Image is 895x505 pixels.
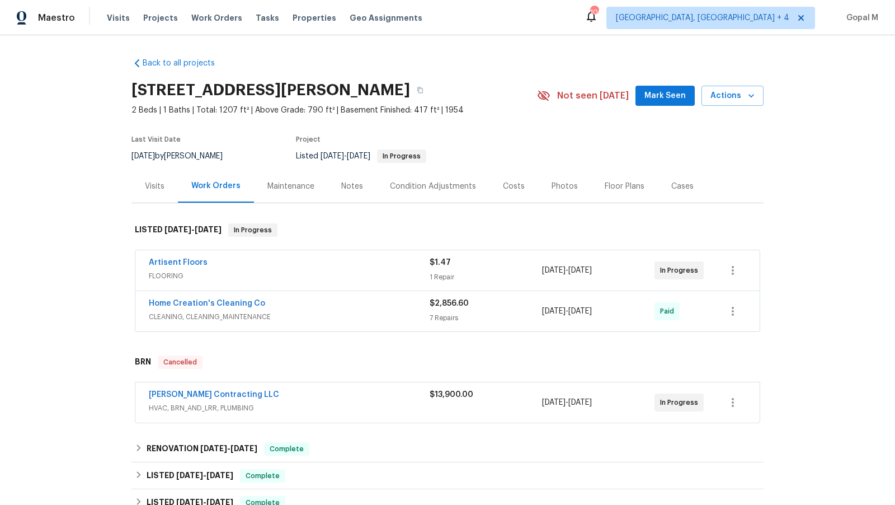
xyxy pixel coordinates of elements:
[542,397,592,408] span: -
[321,152,344,160] span: [DATE]
[710,89,755,103] span: Actions
[149,259,208,266] a: Artisent Floors
[542,306,592,317] span: -
[131,85,410,96] h2: [STREET_ADDRESS][PERSON_NAME]
[195,226,222,233] span: [DATE]
[660,265,703,276] span: In Progress
[671,181,694,192] div: Cases
[542,307,566,315] span: [DATE]
[542,265,592,276] span: -
[293,12,336,24] span: Properties
[149,311,430,322] span: CLEANING, CLEANING_MAINTENANCE
[542,266,566,274] span: [DATE]
[635,86,695,106] button: Mark Seen
[296,152,426,160] span: Listed
[131,462,764,489] div: LISTED [DATE]-[DATE]Complete
[147,442,257,456] h6: RENOVATION
[568,266,592,274] span: [DATE]
[107,12,130,24] span: Visits
[176,471,203,479] span: [DATE]
[191,180,241,191] div: Work Orders
[430,391,473,399] span: $13,900.00
[159,357,201,368] span: Cancelled
[241,470,284,481] span: Complete
[131,105,537,116] span: 2 Beds | 1 Baths | Total: 1207 ft² | Above Grade: 790 ft² | Basement Finished: 417 ft² | 1954
[842,12,878,24] span: Gopal M
[378,153,425,160] span: In Progress
[660,306,679,317] span: Paid
[347,152,370,160] span: [DATE]
[200,445,227,452] span: [DATE]
[265,443,308,455] span: Complete
[149,391,279,399] a: [PERSON_NAME] Contracting LLC
[206,471,233,479] span: [DATE]
[660,397,703,408] span: In Progress
[557,90,629,101] span: Not seen [DATE]
[149,270,430,282] span: FLOORING
[200,445,257,452] span: -
[131,149,236,163] div: by [PERSON_NAME]
[644,89,686,103] span: Mark Seen
[590,7,598,18] div: 106
[229,225,276,236] span: In Progress
[131,344,764,380] div: BRN Cancelled
[131,58,239,69] a: Back to all projects
[616,12,789,24] span: [GEOGRAPHIC_DATA], [GEOGRAPHIC_DATA] + 4
[38,12,75,24] span: Maestro
[131,136,181,143] span: Last Visit Date
[605,181,644,192] div: Floor Plans
[701,86,764,106] button: Actions
[230,445,257,452] span: [DATE]
[135,223,222,237] h6: LISTED
[131,152,155,160] span: [DATE]
[296,136,321,143] span: Project
[503,181,525,192] div: Costs
[149,403,430,414] span: HVAC, BRN_AND_LRR, PLUMBING
[131,212,764,248] div: LISTED [DATE]-[DATE]In Progress
[256,14,279,22] span: Tasks
[135,356,151,369] h6: BRN
[131,436,764,462] div: RENOVATION [DATE]-[DATE]Complete
[350,12,422,24] span: Geo Assignments
[164,226,191,233] span: [DATE]
[341,181,363,192] div: Notes
[430,259,451,266] span: $1.47
[390,181,476,192] div: Condition Adjustments
[176,471,233,479] span: -
[430,272,542,283] div: 1 Repair
[321,152,370,160] span: -
[552,181,578,192] div: Photos
[143,12,178,24] span: Projects
[164,226,222,233] span: -
[542,399,566,406] span: [DATE]
[568,399,592,406] span: [DATE]
[191,12,242,24] span: Work Orders
[430,300,469,307] span: $2,856.60
[147,469,233,483] h6: LISTED
[145,181,164,192] div: Visits
[568,307,592,315] span: [DATE]
[267,181,314,192] div: Maintenance
[430,312,542,324] div: 7 Repairs
[410,80,430,100] button: Copy Address
[149,300,265,307] a: Home Creation's Cleaning Co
